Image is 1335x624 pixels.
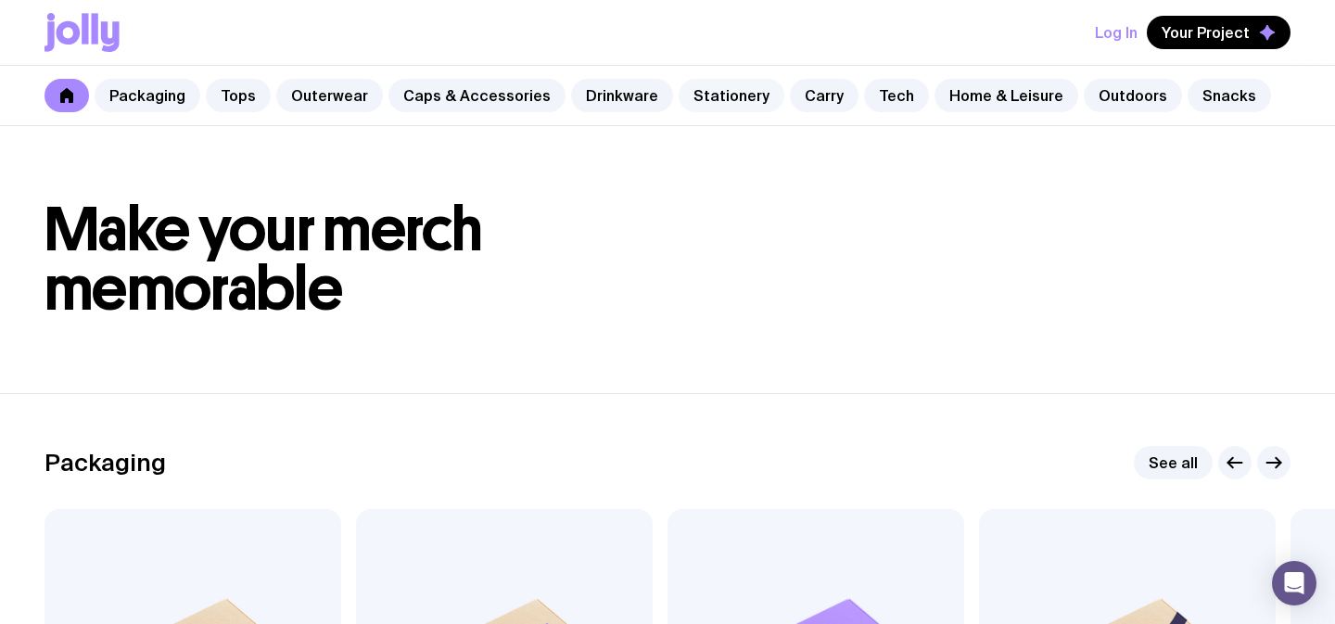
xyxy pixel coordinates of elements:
[679,79,784,112] a: Stationery
[1162,23,1250,42] span: Your Project
[1147,16,1290,49] button: Your Project
[1272,561,1316,605] div: Open Intercom Messenger
[571,79,673,112] a: Drinkware
[790,79,858,112] a: Carry
[1188,79,1271,112] a: Snacks
[95,79,200,112] a: Packaging
[388,79,566,112] a: Caps & Accessories
[1134,446,1213,479] a: See all
[1095,16,1138,49] button: Log In
[276,79,383,112] a: Outerwear
[864,79,929,112] a: Tech
[44,449,166,477] h2: Packaging
[206,79,271,112] a: Tops
[44,193,483,325] span: Make your merch memorable
[934,79,1078,112] a: Home & Leisure
[1084,79,1182,112] a: Outdoors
